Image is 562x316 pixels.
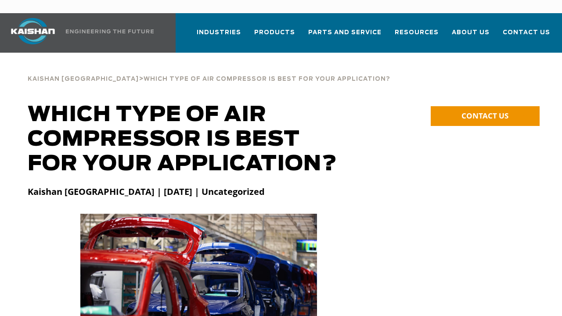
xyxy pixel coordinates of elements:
[461,111,508,121] span: CONTACT US
[431,106,540,126] a: CONTACT US
[197,21,241,51] a: Industries
[66,29,154,33] img: Engineering the future
[28,75,139,83] a: Kaishan [GEOGRAPHIC_DATA]
[254,21,295,51] a: Products
[197,28,241,38] span: Industries
[503,28,550,38] span: Contact Us
[395,28,439,38] span: Resources
[144,76,390,82] span: Which Type of Air Compressor is Best for Your Application?
[144,75,390,83] a: Which Type of Air Compressor is Best for Your Application?
[28,76,139,82] span: Kaishan [GEOGRAPHIC_DATA]
[308,28,382,38] span: Parts and Service
[254,28,295,38] span: Products
[28,103,348,176] h1: Which Type of Air Compressor Is Best for Your Application?
[503,21,550,51] a: Contact Us
[308,21,382,51] a: Parts and Service
[28,66,390,86] div: >
[395,21,439,51] a: Resources
[452,28,490,38] span: About Us
[452,21,490,51] a: About Us
[28,186,265,197] strong: Kaishan [GEOGRAPHIC_DATA] | [DATE] | Uncategorized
